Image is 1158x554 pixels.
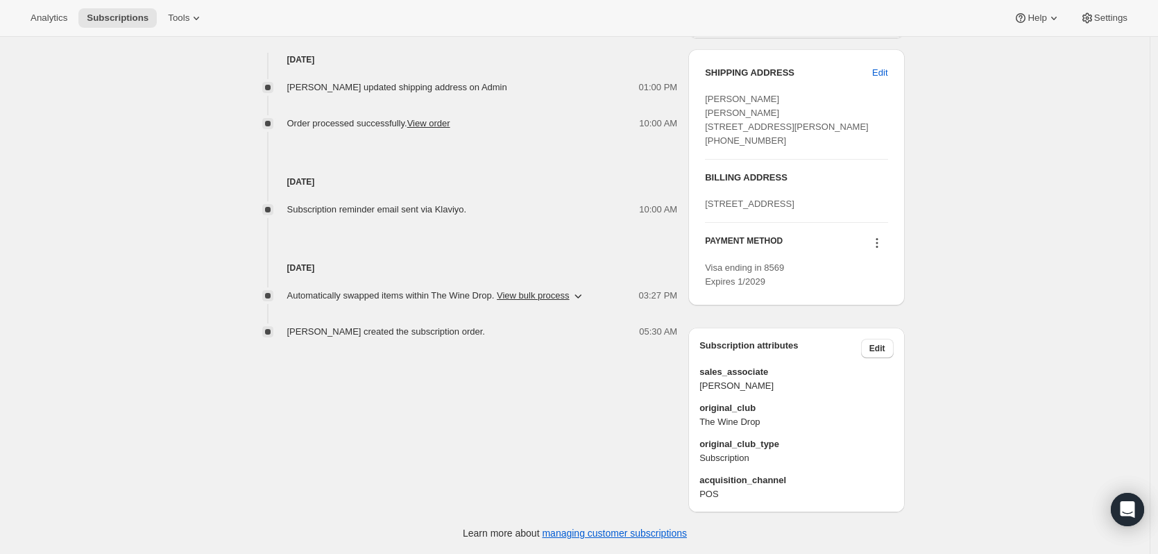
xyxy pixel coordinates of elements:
span: original_club [699,401,893,415]
span: original_club_type [699,437,893,451]
span: Edit [872,66,887,80]
button: Tools [160,8,212,28]
span: POS [699,487,893,501]
span: 10:00 AM [639,203,677,217]
span: [PERSON_NAME] [699,379,893,393]
span: acquisition_channel [699,473,893,487]
h3: Subscription attributes [699,339,861,358]
span: Analytics [31,12,67,24]
span: 03:27 PM [639,289,678,303]
a: View order [407,118,450,128]
span: Order processed successfully. [287,118,450,128]
span: 10:00 AM [639,117,677,131]
button: Automatically swapped items within The Wine Drop. View bulk process [279,285,593,307]
span: [PERSON_NAME] [PERSON_NAME] [STREET_ADDRESS][PERSON_NAME] [PHONE_NUMBER] [705,94,869,146]
a: managing customer subscriptions [542,528,687,539]
span: [PERSON_NAME] updated shipping address on Admin [287,82,507,92]
span: Settings [1094,12,1127,24]
h3: SHIPPING ADDRESS [705,66,872,80]
span: Visa ending in 8569 Expires 1/2029 [705,262,784,287]
span: Subscription reminder email sent via Klaviyo. [287,204,467,215]
button: Subscriptions [78,8,157,28]
button: Edit [861,339,894,358]
h3: BILLING ADDRESS [705,171,887,185]
button: Help [1005,8,1068,28]
h4: [DATE] [246,175,678,189]
h4: [DATE] [246,261,678,275]
p: Learn more about [463,526,687,540]
span: Subscriptions [87,12,148,24]
span: Subscription [699,451,893,465]
h4: [DATE] [246,53,678,67]
span: 01:00 PM [639,81,678,94]
span: Tools [168,12,189,24]
h3: PAYMENT METHOD [705,235,783,254]
span: Edit [869,343,885,354]
button: Settings [1072,8,1136,28]
button: View bulk process [497,290,570,301]
span: The Wine Drop [699,415,893,429]
span: Help [1028,12,1046,24]
span: sales_associate [699,365,893,379]
span: [PERSON_NAME] created the subscription order. [287,326,485,337]
button: Analytics [22,8,76,28]
button: Edit [864,62,896,84]
span: [STREET_ADDRESS] [705,199,794,209]
div: Open Intercom Messenger [1111,493,1144,526]
span: 05:30 AM [639,325,677,339]
span: Automatically swapped items within The Wine Drop . [287,289,570,303]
